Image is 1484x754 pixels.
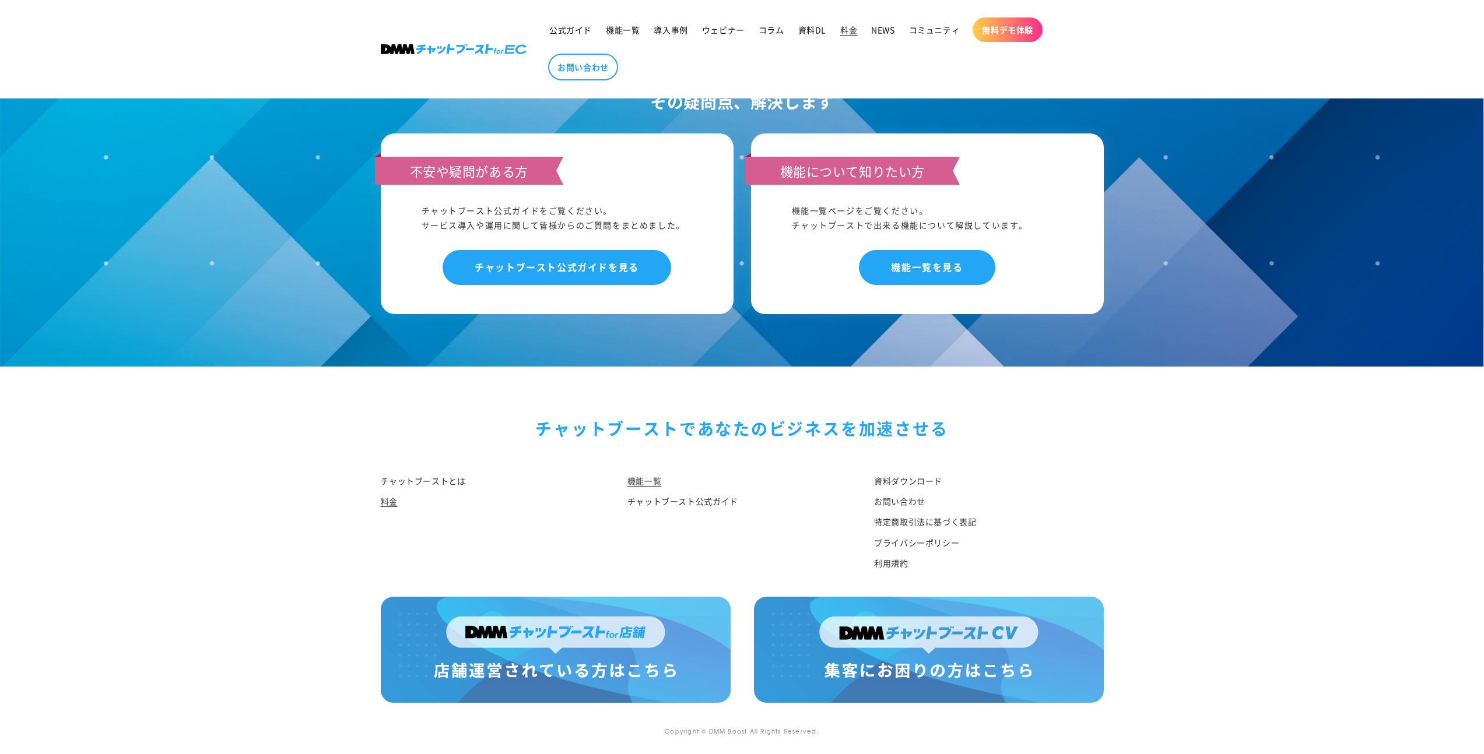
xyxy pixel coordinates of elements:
a: 導入事例 [647,17,694,42]
a: チャットブースト公式ガイド [627,491,738,512]
span: コミュニティ [909,24,960,35]
span: 導入事例 [654,24,687,35]
a: 機能一覧 [599,17,647,42]
a: 資料ダウンロード [874,474,942,491]
a: 特定商取引法に基づく表記 [874,512,976,532]
a: 公式ガイド [542,17,599,42]
a: ウェビナー [695,17,752,42]
span: NEWS [871,24,894,35]
a: 機能一覧を見る [859,250,995,284]
span: お問い合わせ [557,62,609,72]
h3: 不安や疑問がある方 [375,157,563,185]
a: チャットブーストとは [381,474,466,491]
span: 機能一覧 [606,24,640,35]
span: ウェビナー [702,24,745,35]
a: コラム [752,17,791,42]
a: 機能一覧 [627,474,661,491]
img: 店舗運営されている方はこちら [381,597,731,703]
div: チャットブーストで あなたのビジネスを加速させる [381,414,1104,443]
a: NEWS [864,17,901,42]
div: チャットブースト公式ガイドをご覧ください。 サービス導入や運用に関して皆様からのご質問をまとめました。 [422,203,693,232]
a: 料金 [381,491,398,512]
a: 料金 [833,17,864,42]
a: コミュニティ [902,17,967,42]
h3: 機能について知りたい方 [745,157,960,185]
a: プライバシーポリシー [874,533,959,553]
div: 機能一覧ページをご覧ください。 チャットブーストで出来る機能について解説しています。 [792,203,1063,232]
a: お問い合わせ [874,491,925,512]
a: 無料デモ体験 [973,17,1043,42]
img: 株式会社DMM Boost [381,44,527,54]
small: Copyright © DMM Boost All Rights Reserved. [665,727,819,735]
span: 資料DL [798,24,826,35]
span: 料金 [840,24,857,35]
img: 集客にお困りの方はこちら [754,597,1104,703]
h2: その疑問点、解決します [381,88,1104,116]
a: チャットブースト公式ガイドを見る [443,250,671,284]
a: 資料DL [791,17,833,42]
span: コラム [759,24,784,35]
a: お問い合わせ [548,54,618,80]
span: 無料デモ体験 [982,24,1033,35]
span: 公式ガイド [549,24,592,35]
a: 利用規約 [874,553,908,573]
